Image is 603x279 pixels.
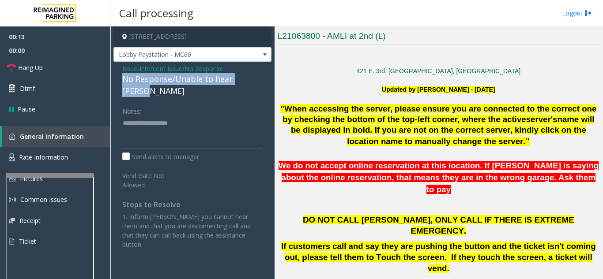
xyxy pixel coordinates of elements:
h3: Call processing [115,2,198,24]
span: "When accessing the server, please ensure you are connected to the correct one by checking the bo... [280,104,596,124]
span: General Information [20,132,84,141]
span: Rate Information [19,153,68,161]
span: ." [523,137,530,146]
h4: Steps to Resolve [122,201,263,209]
h3: L21063800 - AMLI at 2nd (L) [278,30,599,45]
label: Send alerts to manager [122,152,199,161]
span: Intercom Issue/No Response [139,64,223,73]
span: Dtmf [20,84,35,93]
a: General Information [2,126,110,147]
h4: [STREET_ADDRESS] [113,26,271,47]
span: Pause [18,104,35,114]
label: Notes: [122,104,141,116]
a: Logout [562,8,592,18]
span: Hang Up [18,63,43,72]
img: logout [585,8,592,18]
span: name will be displayed in bold. If you are not on the correct server, kindly click on the locatio... [291,115,595,146]
span: server's [526,115,558,124]
img: 'icon' [9,133,15,140]
font: Updated by [PERSON_NAME] - [DATE] [382,86,495,93]
div: No Response/Unable to hear [PERSON_NAME] [122,73,263,97]
a: 421 E. 3rd. [GEOGRAPHIC_DATA], [GEOGRAPHIC_DATA] [357,67,521,74]
span: Issue [122,64,137,73]
span: Lobby Paystation - MC60 [114,48,240,62]
p: 1. Inform [PERSON_NAME] you cannot hear them and that you are disconnecting call and that they ca... [122,212,263,249]
span: We do not accept online reservation at this location. If [PERSON_NAME] is saying about the online... [279,161,599,193]
img: 'icon' [9,153,15,161]
label: Vend Gate Not Allowed [120,168,181,190]
span: DO NOT CALL [PERSON_NAME], ONLY CALL IF THERE IS EXTREME EMERGENCY. [303,215,574,235]
span: - [137,64,223,73]
font: If customers call and say they are pushing the button and the ticket isn't coming out, please tel... [281,242,595,273]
